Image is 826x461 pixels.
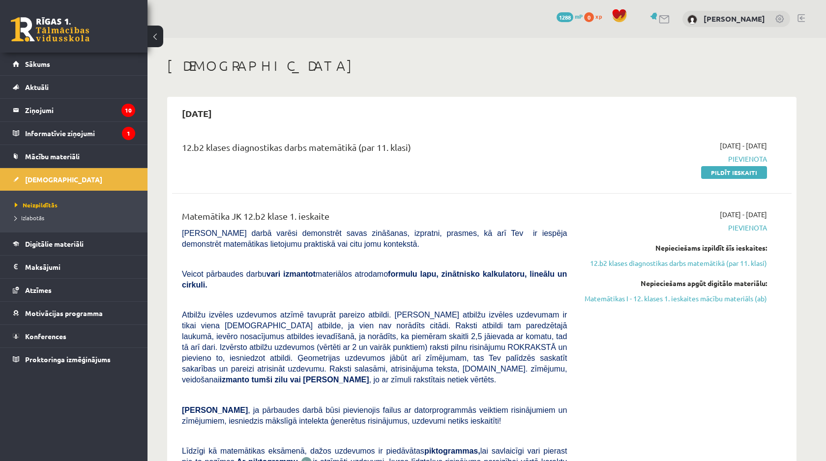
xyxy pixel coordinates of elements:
[25,355,111,364] span: Proktoringa izmēģinājums
[557,12,573,22] span: 1288
[266,270,316,278] b: vari izmantot
[15,214,44,222] span: Izlabotās
[167,58,796,74] h1: [DEMOGRAPHIC_DATA]
[25,59,50,68] span: Sākums
[220,375,249,384] b: izmanto
[13,53,135,75] a: Sākums
[595,12,602,20] span: xp
[25,83,49,91] span: Aktuāli
[251,375,369,384] b: tumši zilu vai [PERSON_NAME]
[582,243,767,253] div: Nepieciešams izpildīt šīs ieskaites:
[13,279,135,301] a: Atzīmes
[15,213,138,222] a: Izlabotās
[13,232,135,255] a: Digitālie materiāli
[25,309,103,317] span: Motivācijas programma
[582,154,767,164] span: Pievienota
[424,447,480,455] b: piktogrammas,
[25,286,52,294] span: Atzīmes
[13,76,135,98] a: Aktuāli
[13,99,135,121] a: Ziņojumi10
[15,201,138,209] a: Neizpildītās
[182,406,248,414] span: [PERSON_NAME]
[182,209,567,228] div: Matemātika JK 12.b2 klase 1. ieskaite
[13,145,135,168] a: Mācību materiāli
[182,406,567,425] span: , ja pārbaudes darbā būsi pievienojis failus ar datorprogrammās veiktiem risinājumiem un zīmējumi...
[25,332,66,341] span: Konferences
[25,152,80,161] span: Mācību materiāli
[720,209,767,220] span: [DATE] - [DATE]
[704,14,765,24] a: [PERSON_NAME]
[121,104,135,117] i: 10
[25,122,135,144] legend: Informatīvie ziņojumi
[582,293,767,304] a: Matemātikas I - 12. klases 1. ieskaites mācību materiāls (ab)
[582,278,767,288] div: Nepieciešams apgūt digitālo materiālu:
[25,256,135,278] legend: Maksājumi
[584,12,607,20] a: 0 xp
[25,175,102,184] span: [DEMOGRAPHIC_DATA]
[172,102,222,125] h2: [DATE]
[582,223,767,233] span: Pievienota
[13,302,135,324] a: Motivācijas programma
[584,12,594,22] span: 0
[701,166,767,179] a: Pildīt ieskaiti
[582,258,767,268] a: 12.b2 klases diagnostikas darbs matemātikā (par 11. klasi)
[11,17,89,42] a: Rīgas 1. Tālmācības vidusskola
[687,15,697,25] img: Markuss Kimerāls
[13,325,135,347] a: Konferences
[720,141,767,151] span: [DATE] - [DATE]
[182,270,567,289] span: Veicot pārbaudes darbu materiālos atrodamo
[25,99,135,121] legend: Ziņojumi
[13,122,135,144] a: Informatīvie ziņojumi1
[122,127,135,140] i: 1
[13,348,135,371] a: Proktoringa izmēģinājums
[182,270,567,289] b: formulu lapu, zinātnisko kalkulatoru, lineālu un cirkuli.
[182,141,567,159] div: 12.b2 klases diagnostikas darbs matemātikā (par 11. klasi)
[13,256,135,278] a: Maksājumi
[182,229,567,248] span: [PERSON_NAME] darbā varēsi demonstrēt savas zināšanas, izpratni, prasmes, kā arī Tev ir iespēja d...
[557,12,583,20] a: 1288 mP
[13,168,135,191] a: [DEMOGRAPHIC_DATA]
[15,201,58,209] span: Neizpildītās
[182,311,567,384] span: Atbilžu izvēles uzdevumos atzīmē tavuprāt pareizo atbildi. [PERSON_NAME] atbilžu izvēles uzdevuma...
[575,12,583,20] span: mP
[25,239,84,248] span: Digitālie materiāli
